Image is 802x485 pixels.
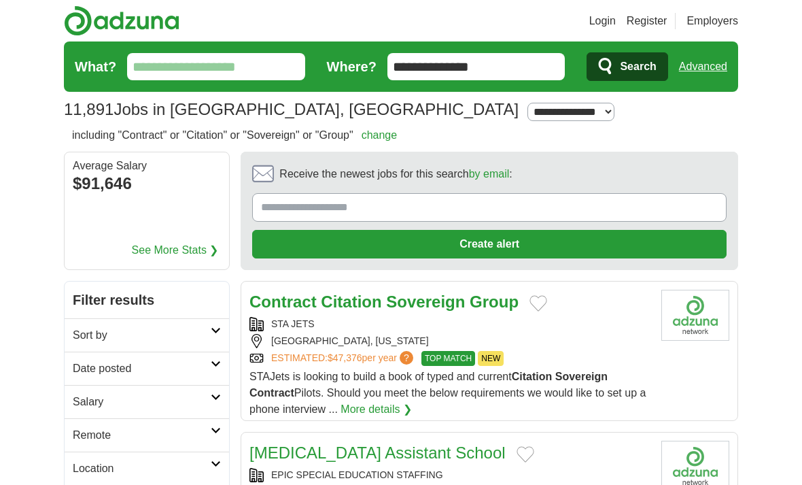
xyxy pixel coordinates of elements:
div: EPIC SPECIAL EDUCATION STAFFING [249,468,650,482]
h1: Jobs in [GEOGRAPHIC_DATA], [GEOGRAPHIC_DATA] [64,100,519,118]
span: NEW [478,351,504,366]
label: Where? [327,56,377,77]
button: Add to favorite jobs [529,295,547,312]
strong: Sovereign [555,371,608,382]
a: [MEDICAL_DATA] Assistant School [249,444,506,462]
a: Sort by [65,318,229,352]
button: Add to favorite jobs [517,446,534,463]
h2: Sort by [73,327,211,344]
strong: Sovereign [386,292,465,311]
a: Salary [65,385,229,418]
button: Search [587,52,667,81]
h2: including "Contract" or "Citation" or "Sovereign" or "Group" [72,127,397,144]
strong: Contract [249,292,317,311]
a: Employers [686,13,738,29]
h2: Date posted [73,361,211,377]
a: Contract Citation Sovereign Group [249,292,519,311]
strong: Group [470,292,519,311]
span: 11,891 [64,97,114,122]
span: $47,376 [328,352,362,363]
img: Company logo [661,290,729,341]
div: $91,646 [73,171,221,196]
button: Create alert [252,230,727,258]
span: ? [400,351,413,365]
label: What? [75,56,116,77]
h2: Salary [73,394,211,410]
a: change [362,129,398,141]
div: STA JETS [249,317,650,331]
h2: Remote [73,427,211,444]
strong: Citation [321,292,381,311]
a: by email [469,168,510,180]
a: Login [589,13,616,29]
div: [GEOGRAPHIC_DATA], [US_STATE] [249,334,650,348]
a: Advanced [679,53,727,80]
img: Adzuna logo [64,5,179,36]
h2: Location [73,461,211,477]
span: Receive the newest jobs for this search : [279,166,512,182]
a: Remote [65,418,229,452]
a: Register [627,13,667,29]
span: STAJets is looking to build a book of typed and current Pilots. Should you meet the below require... [249,371,646,415]
span: Search [620,53,656,80]
a: See More Stats ❯ [132,242,219,258]
strong: Contract [249,387,294,399]
a: Date posted [65,352,229,385]
strong: Citation [512,371,553,382]
a: ESTIMATED:$47,376per year? [271,351,416,366]
a: Location [65,452,229,485]
div: Average Salary [73,161,221,171]
span: TOP MATCH [421,351,475,366]
h2: Filter results [65,282,229,318]
a: More details ❯ [341,401,412,418]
